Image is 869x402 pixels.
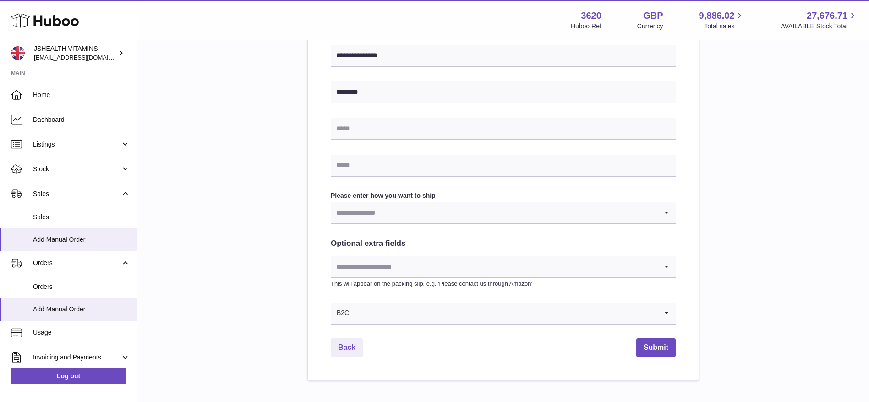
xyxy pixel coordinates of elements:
[331,303,676,325] div: Search for option
[704,22,745,31] span: Total sales
[331,338,363,357] a: Back
[781,10,858,31] a: 27,676.71 AVAILABLE Stock Total
[33,282,130,291] span: Orders
[699,10,735,22] span: 9,886.02
[350,303,657,324] input: Search for option
[11,46,25,60] img: internalAdmin-3620@internal.huboo.com
[33,190,120,198] span: Sales
[33,91,130,99] span: Home
[34,54,135,61] span: [EMAIL_ADDRESS][DOMAIN_NAME]
[33,140,120,149] span: Listings
[34,44,116,62] div: JSHEALTH VITAMINS
[33,305,130,314] span: Add Manual Order
[807,10,847,22] span: 27,676.71
[636,338,676,357] button: Submit
[637,22,663,31] div: Currency
[331,239,676,249] h2: Optional extra fields
[33,235,130,244] span: Add Manual Order
[331,303,350,324] span: B2C
[581,10,601,22] strong: 3620
[571,22,601,31] div: Huboo Ref
[331,191,676,200] label: Please enter how you want to ship
[699,10,745,31] a: 9,886.02 Total sales
[33,165,120,174] span: Stock
[11,368,126,384] a: Log out
[33,259,120,267] span: Orders
[33,353,120,362] span: Invoicing and Payments
[643,10,663,22] strong: GBP
[33,213,130,222] span: Sales
[331,256,676,278] div: Search for option
[781,22,858,31] span: AVAILABLE Stock Total
[331,202,676,224] div: Search for option
[331,202,657,223] input: Search for option
[33,115,130,124] span: Dashboard
[33,328,130,337] span: Usage
[331,280,676,288] p: This will appear on the packing slip. e.g. 'Please contact us through Amazon'
[331,256,657,277] input: Search for option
